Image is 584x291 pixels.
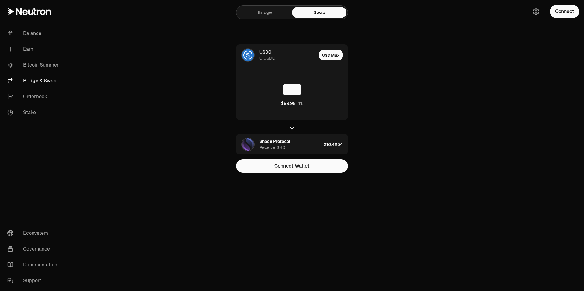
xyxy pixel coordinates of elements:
[281,100,296,106] div: $99.98
[2,273,66,289] a: Support
[2,26,66,41] a: Balance
[324,134,348,155] div: 216.4254
[2,257,66,273] a: Documentation
[236,159,348,173] button: Connect Wallet
[2,89,66,105] a: Orderbook
[292,7,346,18] a: Swap
[259,55,275,61] div: 0 USDC
[236,134,348,155] button: SHD LogoShade ProtocolReceive SHD216.4254
[238,7,292,18] a: Bridge
[2,41,66,57] a: Earn
[2,57,66,73] a: Bitcoin Summer
[281,100,303,106] button: $99.98
[259,138,290,144] div: Shade Protocol
[550,5,579,18] button: Connect
[242,138,254,151] img: SHD Logo
[259,49,271,55] div: USDC
[2,225,66,241] a: Ecosystem
[2,73,66,89] a: Bridge & Swap
[2,241,66,257] a: Governance
[319,50,343,60] button: Use Max
[236,45,317,65] div: USDC LogoUSDC0 USDC
[259,144,285,151] div: Receive SHD
[236,134,321,155] div: SHD LogoShade ProtocolReceive SHD
[242,49,254,61] img: USDC Logo
[2,105,66,120] a: Stake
